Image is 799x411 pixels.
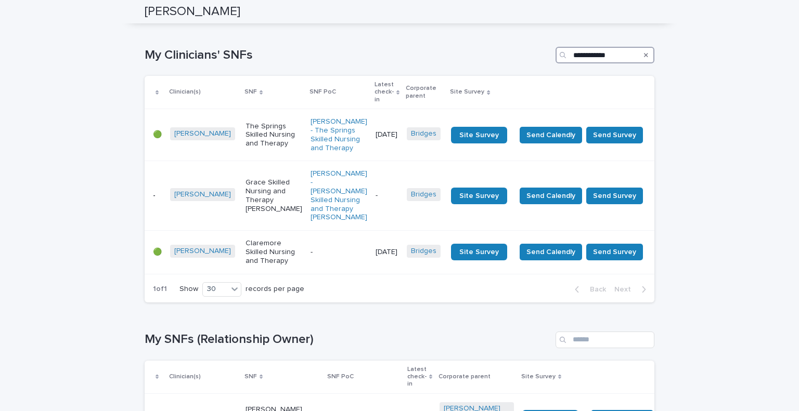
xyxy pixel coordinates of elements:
[174,247,231,256] a: [PERSON_NAME]
[246,178,302,213] p: Grace Skilled Nursing and Therapy [PERSON_NAME]
[145,332,551,347] h1: My SNFs (Relationship Owner)
[310,86,336,98] p: SNF PoC
[174,129,231,138] a: [PERSON_NAME]
[311,117,367,152] a: [PERSON_NAME] - The Springs Skilled Nursing and Therapy
[244,86,257,98] p: SNF
[439,371,491,382] p: Corporate parent
[584,286,606,293] span: Back
[246,122,302,148] p: The Springs Skilled Nursing and Therapy
[521,371,556,382] p: Site Survey
[375,79,394,105] p: Latest check-in
[586,244,643,260] button: Send Survey
[169,86,201,98] p: Clinician(s)
[451,127,507,143] a: Site Survey
[566,285,610,294] button: Back
[246,239,302,265] p: Claremore Skilled Nursing and Therapy
[450,86,484,98] p: Site Survey
[169,371,201,382] p: Clinician(s)
[145,4,240,19] h2: [PERSON_NAME]
[153,191,162,200] p: -
[593,130,636,140] span: Send Survey
[179,285,198,294] p: Show
[556,332,654,348] input: Search
[520,244,582,260] button: Send Calendly
[520,127,582,143] button: Send Calendly
[411,129,436,138] a: Bridges
[311,169,367,222] a: [PERSON_NAME] - [PERSON_NAME] Skilled Nursing and Therapy [PERSON_NAME]
[153,248,162,257] p: 🟢
[451,244,507,260] a: Site Survey
[311,248,367,257] p: -
[376,248,398,257] p: [DATE]
[376,191,398,200] p: -
[451,188,507,204] a: Site Survey
[244,371,257,382] p: SNF
[406,83,444,102] p: Corporate parent
[145,231,660,274] tr: 🟢[PERSON_NAME] Claremore Skilled Nursing and Therapy-[DATE]Bridges Site SurveySend CalendlySend S...
[586,188,643,204] button: Send Survey
[459,248,499,256] span: Site Survey
[520,188,582,204] button: Send Calendly
[153,130,162,139] p: 🟢
[376,130,398,139] p: [DATE]
[586,127,643,143] button: Send Survey
[526,130,575,140] span: Send Calendly
[246,285,304,294] p: records per page
[411,247,436,256] a: Bridges
[614,286,637,293] span: Next
[526,191,575,201] span: Send Calendly
[174,190,231,199] a: [PERSON_NAME]
[145,161,660,231] tr: -[PERSON_NAME] Grace Skilled Nursing and Therapy [PERSON_NAME][PERSON_NAME] - [PERSON_NAME] Skill...
[610,285,654,294] button: Next
[556,47,654,63] input: Search
[411,190,436,199] a: Bridges
[459,131,499,139] span: Site Survey
[593,191,636,201] span: Send Survey
[459,192,499,200] span: Site Survey
[407,364,427,390] p: Latest check-in
[145,109,660,161] tr: 🟢[PERSON_NAME] The Springs Skilled Nursing and Therapy[PERSON_NAME] - The Springs Skilled Nursing...
[593,247,636,257] span: Send Survey
[327,371,354,382] p: SNF PoC
[526,247,575,257] span: Send Calendly
[203,284,228,295] div: 30
[145,48,551,63] h1: My Clinicians' SNFs
[145,276,175,302] p: 1 of 1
